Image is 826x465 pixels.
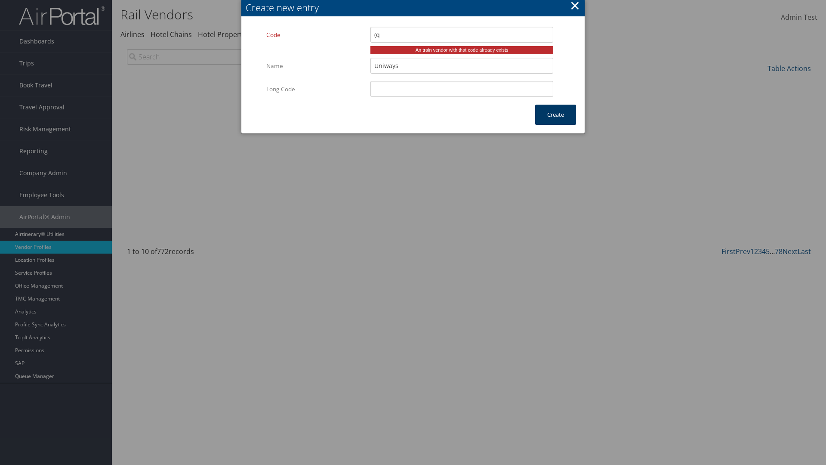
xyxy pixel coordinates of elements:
label: Long Code [266,81,364,97]
label: Code [266,27,364,43]
div: Create new entry [246,1,585,14]
label: Name [266,58,364,74]
div: An train vendor with that code already exists [370,46,553,54]
button: Create [535,105,576,125]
